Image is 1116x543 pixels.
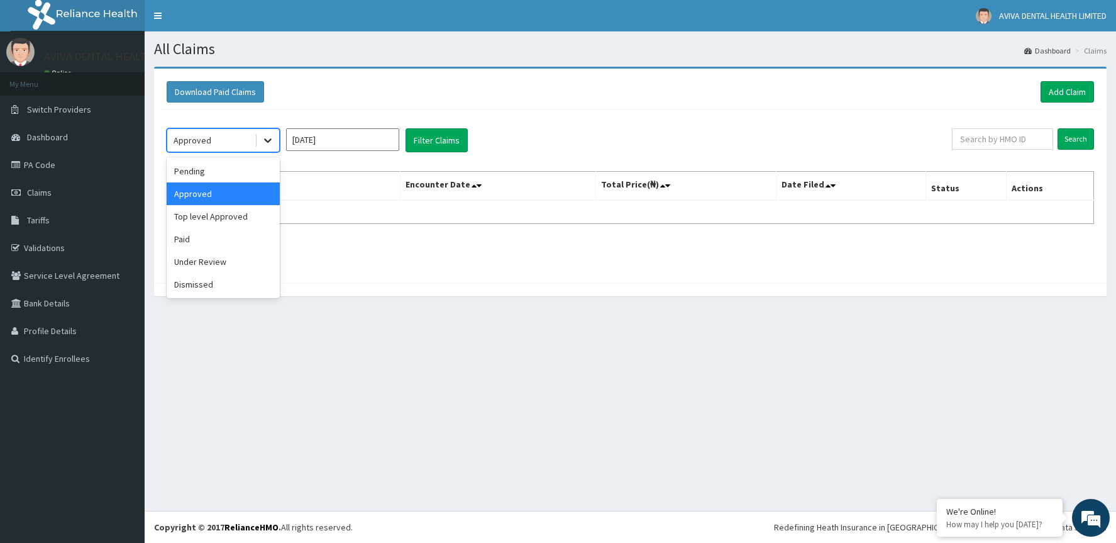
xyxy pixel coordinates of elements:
th: Name [167,172,401,201]
li: Claims [1072,45,1107,56]
div: Approved [167,182,280,205]
input: Select Month and Year [286,128,399,151]
span: We're online! [73,159,174,286]
h1: All Claims [154,41,1107,57]
div: We're Online! [946,506,1053,517]
a: Add Claim [1041,81,1094,103]
div: Minimize live chat window [206,6,236,36]
div: Paid [167,228,280,250]
button: Filter Claims [406,128,468,152]
button: Download Paid Claims [167,81,264,103]
span: Tariffs [27,215,50,226]
th: Date Filed [776,172,926,201]
a: Online [44,69,74,77]
th: Encounter Date [401,172,595,201]
div: Redefining Heath Insurance in [GEOGRAPHIC_DATA] using Telemedicine and Data Science! [774,521,1107,534]
a: Dashboard [1024,45,1071,56]
strong: Copyright © 2017 . [154,522,281,533]
img: d_794563401_company_1708531726252_794563401 [23,63,51,94]
input: Search [1058,128,1094,150]
textarea: Type your message and hit 'Enter' [6,344,240,388]
img: User Image [6,38,35,66]
div: Approved [174,134,211,147]
th: Actions [1007,172,1094,201]
a: RelianceHMO [224,522,279,533]
span: Switch Providers [27,104,91,115]
p: How may I help you today? [946,519,1053,530]
span: AVIVA DENTAL HEALTH LIMITED [999,10,1107,21]
span: Dashboard [27,132,68,143]
span: Claims [27,187,52,198]
div: Pending [167,160,280,182]
div: Top level Approved [167,205,280,228]
th: Status [926,172,1007,201]
p: AVIVA DENTAL HEALTH LIMITED [44,51,196,62]
div: Chat with us now [65,70,211,87]
div: Under Review [167,250,280,273]
img: User Image [976,8,992,24]
th: Total Price(₦) [595,172,776,201]
footer: All rights reserved. [145,511,1116,543]
input: Search by HMO ID [952,128,1053,150]
div: Dismissed [167,273,280,296]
